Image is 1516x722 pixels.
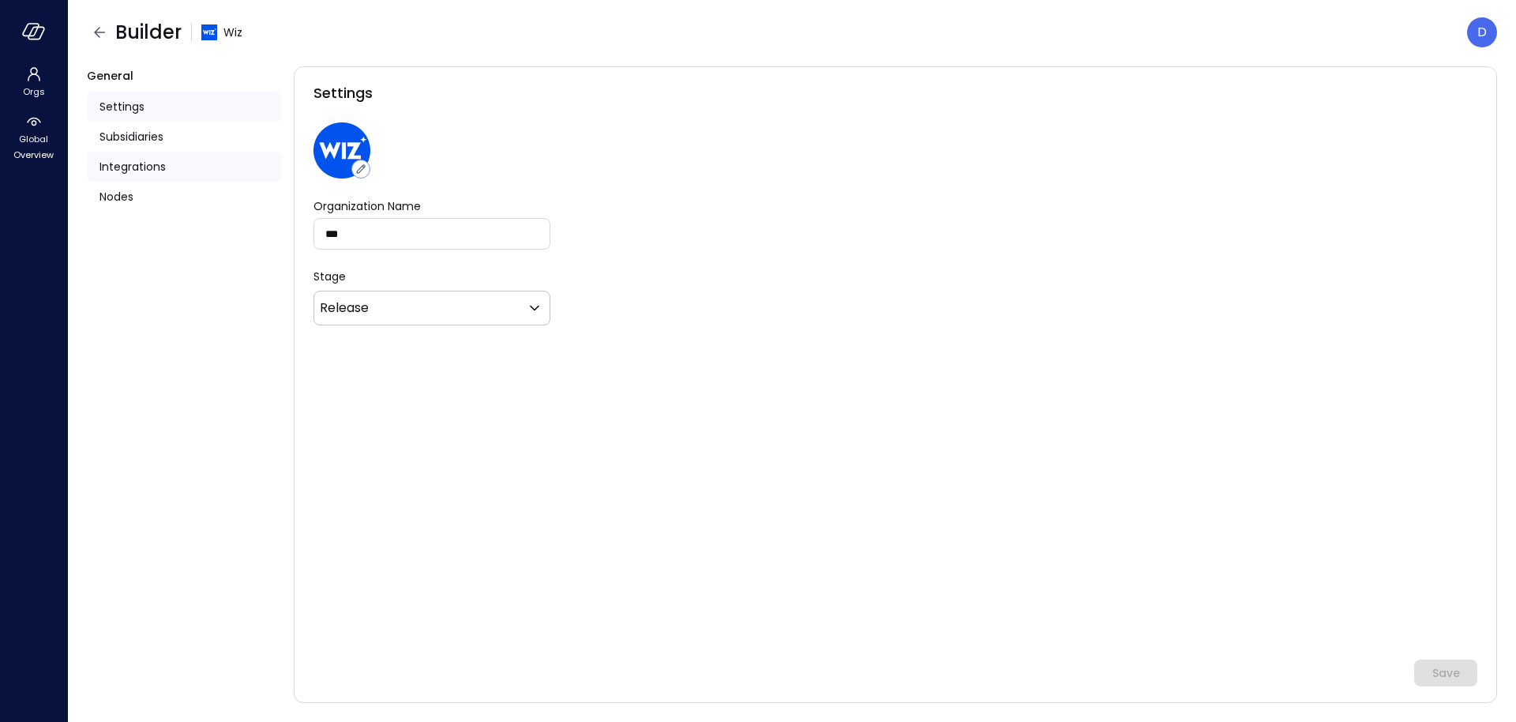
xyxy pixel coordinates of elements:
[87,122,281,152] a: Subsidiaries
[223,24,242,41] span: Wiz
[99,98,144,115] span: Settings
[313,83,373,103] span: Settings
[313,122,370,179] img: cfcvbyzhwvtbhao628kj
[320,299,369,318] p: Release
[23,84,45,100] span: Orgs
[87,92,281,122] a: Settings
[87,152,281,182] a: Integrations
[313,269,1477,284] p: Stage
[115,20,182,45] span: Builder
[99,158,166,175] span: Integrations
[1467,17,1497,47] div: Dudu
[99,188,133,205] span: Nodes
[87,68,133,84] span: General
[3,111,64,164] div: Global Overview
[9,131,58,163] span: Global Overview
[1477,23,1487,42] p: D
[313,197,550,215] label: Organization Name
[3,63,64,101] div: Orgs
[201,24,217,40] img: cfcvbyzhwvtbhao628kj
[87,182,281,212] a: Nodes
[99,128,163,145] span: Subsidiaries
